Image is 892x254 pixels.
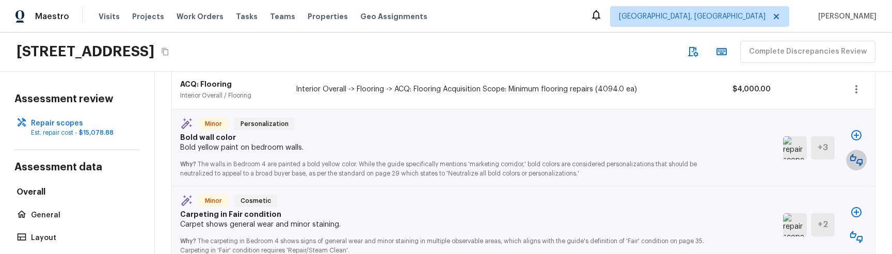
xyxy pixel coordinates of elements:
span: Maestro [35,11,69,22]
h2: [STREET_ADDRESS] [17,42,154,61]
p: Layout [31,233,134,243]
img: repair scope asset [783,213,807,236]
span: Cosmetic [236,196,275,206]
span: [PERSON_NAME] [814,11,877,22]
p: The walls in Bedroom 4 are painted a bold yellow color. While the guide specifically mentions 'ma... [180,153,725,178]
span: [GEOGRAPHIC_DATA], [GEOGRAPHIC_DATA] [619,11,766,22]
span: Why? [180,238,196,244]
p: Carpet shows general wear and minor staining. [180,219,725,230]
p: Interior Overall / Flooring [180,91,283,100]
span: Why? [180,161,196,167]
h5: + 3 [818,142,828,153]
span: Geo Assignments [360,11,427,22]
p: $4,000.00 [724,84,771,94]
p: ACQ: Flooring [180,79,283,89]
h5: + 2 [818,219,828,230]
span: Work Orders [177,11,224,22]
h5: Overall [14,186,140,200]
span: $15,078.88 [79,130,114,136]
button: Copy Address [158,45,172,58]
span: Personalization [236,119,293,129]
img: repair scope asset [783,136,807,160]
p: Bold yellow paint on bedroom walls. [180,142,725,153]
h4: Assessment data [14,161,140,176]
p: General [31,210,134,220]
span: Tasks [236,13,258,20]
p: Interior Overall -> Flooring -> ACQ: Flooring Acquisition Scope: Minimum flooring repairs (4094.0... [296,84,712,94]
span: Visits [99,11,120,22]
span: Properties [308,11,348,22]
span: Teams [270,11,295,22]
p: Est. repair cost - [31,129,134,137]
span: Minor [201,119,226,129]
p: Carpeting in Fair condition [180,209,725,219]
span: Minor [201,196,226,206]
span: Projects [132,11,164,22]
h4: Assessment review [14,92,140,106]
p: Repair scopes [31,118,134,129]
p: Bold wall color [180,132,725,142]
